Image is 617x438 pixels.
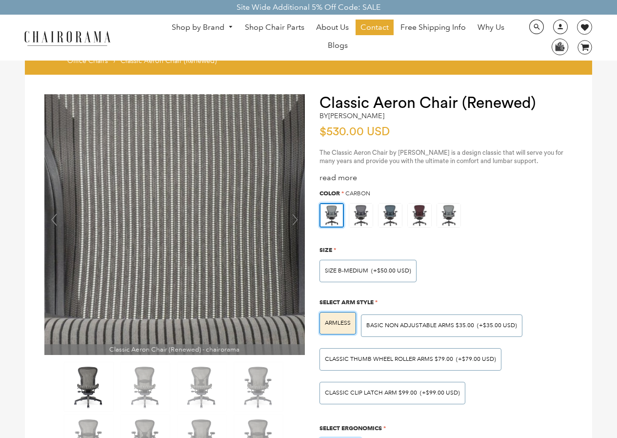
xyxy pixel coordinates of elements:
span: (+$35.00 USD) [477,323,517,329]
h1: Classic Aeron Chair (Renewed) [319,94,573,112]
span: (+$79.00 USD) [456,356,496,362]
img: chairorama [19,29,116,46]
span: Classic Clip Latch Arm $99.00 [325,389,417,396]
span: Contact [360,22,389,33]
span: BASIC NON ADJUSTABLE ARMS $35.00 [366,322,474,329]
span: Blogs [328,41,348,51]
img: https://apo-admin.mageworx.com/front/img/chairorama.myshopify.com/ae6848c9e4cbaa293e2d516f385ec6e... [320,204,343,227]
img: Classic Aeron Chair (Renewed) - chairorama [121,362,170,411]
img: https://apo-admin.mageworx.com/front/img/chairorama.myshopify.com/f0a8248bab2644c909809aada6fe08d... [408,204,431,227]
span: SIZE B-MEDIUM [325,267,368,274]
nav: DesktopNavigation [158,20,518,56]
span: About Us [316,22,349,33]
span: (+$99.00 USD) [420,390,460,396]
span: ARMLESS [325,319,351,327]
a: Shop Chair Parts [240,20,309,35]
a: Why Us [473,20,509,35]
span: (+$50.00 USD) [371,268,411,274]
a: Contact [356,20,394,35]
a: Free Shipping Info [396,20,471,35]
img: https://apo-admin.mageworx.com/front/img/chairorama.myshopify.com/f520d7dfa44d3d2e85a5fe9a0a95ca9... [349,204,373,227]
span: Color [319,189,340,197]
span: Select Ergonomics [319,424,382,432]
span: Why Us [478,22,504,33]
span: The Classic Aeron Chair by [PERSON_NAME] is a design classic that will serve you for many years a... [319,149,563,164]
nav: breadcrumbs [67,56,220,70]
img: Classic Aeron Chair (Renewed) - chairorama [64,362,113,411]
a: About Us [311,20,354,35]
a: Classic Aeron Chair (Renewed) - chairoramaClassic Aeron Chair (Renewed) - chairorama [44,219,305,229]
a: Shop by Brand [167,20,238,35]
img: WhatsApp_Image_2024-07-12_at_16.23.01.webp [552,39,567,54]
span: Size [319,246,332,253]
span: Shop Chair Parts [245,22,304,33]
img: https://apo-admin.mageworx.com/front/img/chairorama.myshopify.com/934f279385142bb1386b89575167202... [378,204,402,227]
h2: by [319,112,384,120]
span: Free Shipping Info [400,22,466,33]
span: Carbon [345,190,370,197]
span: Select Arm Style [319,298,374,306]
img: https://apo-admin.mageworx.com/front/img/chairorama.myshopify.com/ae6848c9e4cbaa293e2d516f385ec6e... [437,204,460,227]
div: read more [319,173,573,183]
a: [PERSON_NAME] [328,111,384,120]
img: Classic Aeron Chair (Renewed) - chairorama [178,362,226,411]
span: $530.00 USD [319,126,390,138]
img: Classic Aeron Chair (Renewed) - chairorama [234,362,283,411]
span: Classic Thumb Wheel Roller Arms $79.00 [325,355,453,363]
a: Blogs [323,38,353,53]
